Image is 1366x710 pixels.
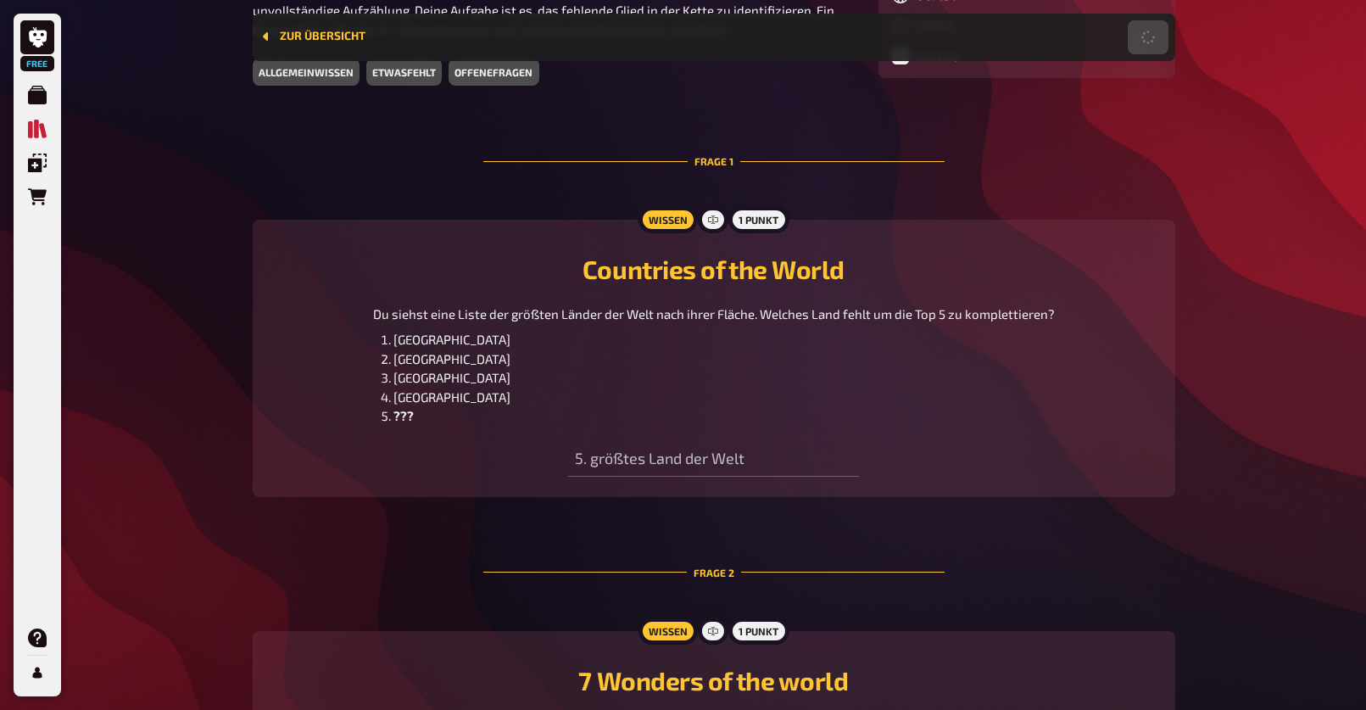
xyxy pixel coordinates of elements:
div: Wissen [638,618,697,645]
h2: 7 Wonders of the world [273,665,1155,696]
span: [GEOGRAPHIC_DATA] [393,370,510,385]
input: 5. größtes Land der Welt [568,443,859,477]
div: 1 Punkt [728,206,789,233]
div: Frage 1 [483,113,945,210]
div: Frage 2 [483,524,945,621]
span: ??? [393,408,414,423]
span: [GEOGRAPHIC_DATA] [393,389,510,405]
a: Zur Übersicht [259,30,365,46]
span: Du siehst eine Liste der größten Länder der Welt nach ihrer Fläche. Welches Land fehlt um die Top... [373,306,1055,321]
div: allgemeinwissen [253,59,360,86]
h2: Countries of the World [273,254,1155,284]
div: 1 Punkt [728,618,789,645]
span: Free [22,59,53,69]
div: offenefragen [449,59,538,86]
span: [GEOGRAPHIC_DATA] [393,351,510,366]
div: Wissen [638,206,697,233]
div: etwasfehlt [366,59,442,86]
span: [GEOGRAPHIC_DATA] [393,332,510,347]
button: Zur Übersicht [259,30,365,43]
